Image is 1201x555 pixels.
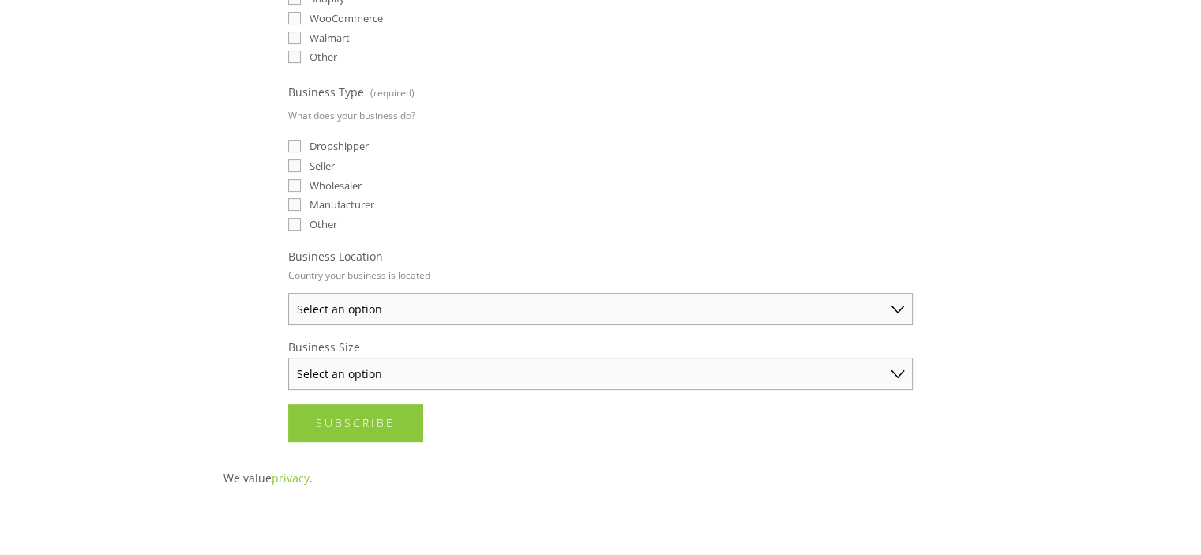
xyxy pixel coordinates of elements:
p: What does your business do? [288,104,415,127]
a: privacy [272,471,310,486]
p: We value . [223,468,978,488]
select: Business Location [288,293,913,325]
input: Wholesaler [288,179,301,192]
span: Dropshipper [310,139,369,153]
input: Walmart [288,32,301,44]
span: Wholesaler [310,178,362,193]
span: Subscribe [316,415,395,430]
span: Walmart [310,31,350,45]
select: Business Size [288,358,913,390]
span: Manufacturer [310,197,374,212]
span: WooCommerce [310,11,383,25]
span: Business Location [288,249,383,264]
button: SubscribeSubscribe [288,404,422,441]
input: Seller [288,159,301,172]
input: WooCommerce [288,12,301,24]
span: Other [310,217,337,231]
input: Manufacturer [288,198,301,211]
span: Seller [310,159,335,173]
input: Other [288,218,301,231]
span: Other [310,50,337,64]
span: Business Size [288,339,360,354]
p: Country your business is located [288,264,430,287]
span: (required) [370,81,414,104]
span: Business Type [288,84,364,99]
input: Dropshipper [288,140,301,152]
input: Other [288,51,301,63]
